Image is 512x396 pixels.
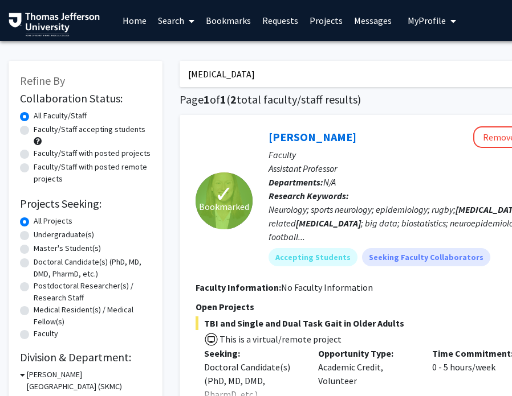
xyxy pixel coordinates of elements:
[230,92,237,106] span: 2
[200,1,257,40] a: Bookmarks
[20,350,151,364] h2: Division & Department:
[269,176,323,188] b: Departments:
[196,282,281,293] b: Faculty Information:
[152,1,200,40] a: Search
[9,13,100,36] img: Thomas Jefferson University Logo
[218,333,342,345] span: This is a virtual/remote project
[34,123,145,135] label: Faculty/Staff accepting students
[318,346,415,360] p: Opportunity Type:
[34,256,151,280] label: Doctoral Candidate(s) (PhD, MD, DMD, PharmD, etc.)
[257,1,304,40] a: Requests
[117,1,152,40] a: Home
[34,229,94,241] label: Undergraduate(s)
[204,92,210,106] span: 1
[269,248,357,266] mat-chip: Accepting Students
[34,304,151,328] label: Medical Resident(s) / Medical Fellow(s)
[269,130,356,144] a: [PERSON_NAME]
[348,1,397,40] a: Messages
[214,188,234,200] span: ✓
[304,1,348,40] a: Projects
[362,248,490,266] mat-chip: Seeking Faculty Collaborators
[269,190,349,201] b: Research Keywords:
[9,345,48,387] iframe: Chat
[220,92,226,106] span: 1
[34,147,151,159] label: Faculty/Staff with posted projects
[20,73,65,88] span: Refine By
[199,200,249,213] span: Bookmarked
[20,197,151,211] h2: Projects Seeking:
[281,282,373,293] span: No Faculty Information
[408,15,446,26] span: My Profile
[34,242,101,254] label: Master's Student(s)
[34,215,72,227] label: All Projects
[27,369,151,393] h3: [PERSON_NAME][GEOGRAPHIC_DATA] (SKMC)
[204,346,301,360] p: Seeking:
[323,176,336,188] span: N/A
[296,217,361,229] b: [MEDICAL_DATA]
[34,161,151,185] label: Faculty/Staff with posted remote projects
[20,92,151,105] h2: Collaboration Status:
[34,110,87,122] label: All Faculty/Staff
[34,280,151,304] label: Postdoctoral Researcher(s) / Research Staff
[34,328,58,340] label: Faculty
